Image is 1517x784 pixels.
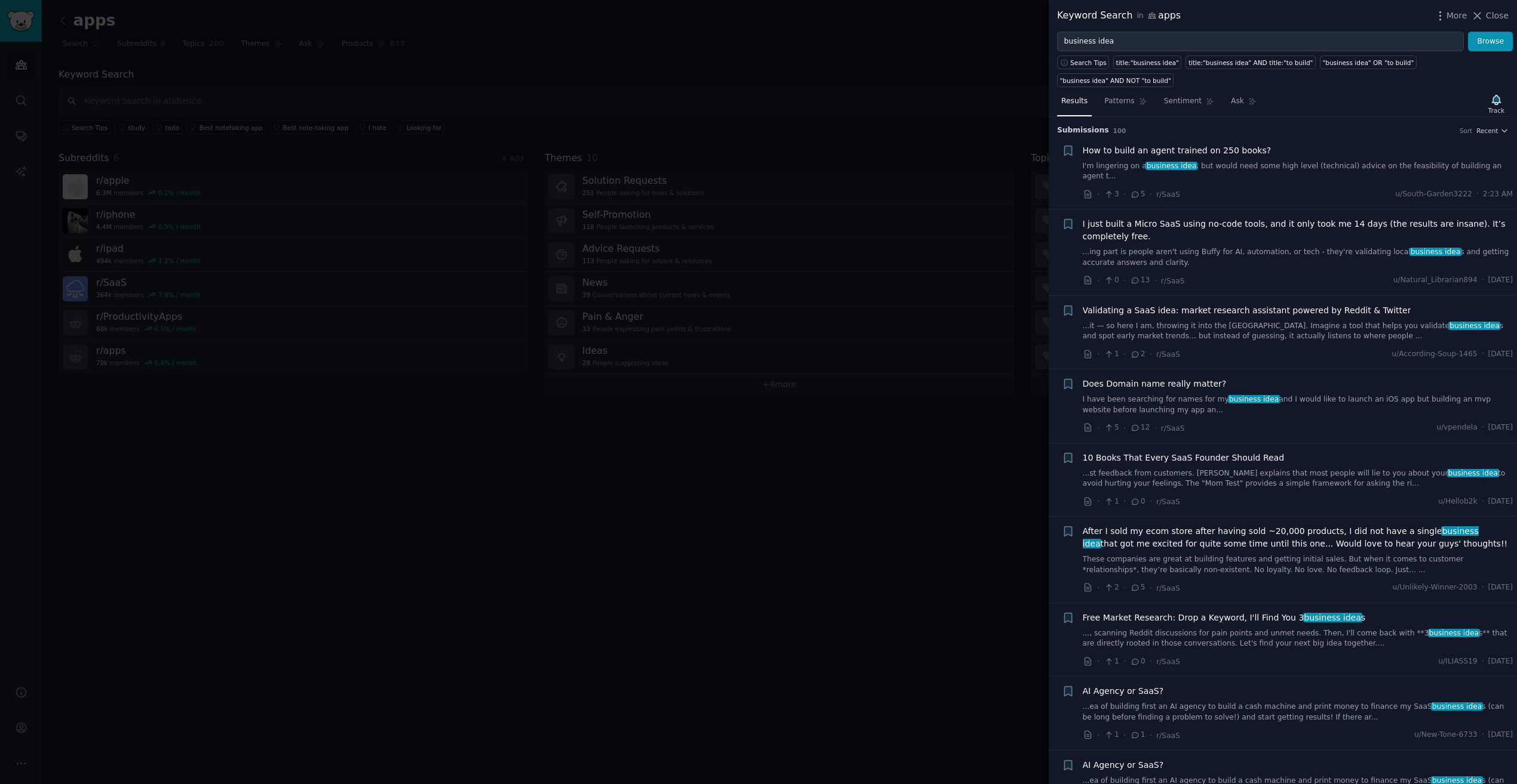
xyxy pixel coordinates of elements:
span: 5 [1130,582,1145,593]
span: business idea [1447,469,1499,477]
a: ..., scanning Reddit discussions for pain points and unmet needs. Then, I'll come back with **3bu... [1083,628,1513,649]
span: · [1097,582,1100,594]
div: title:"business idea" AND title:"to build" [1189,58,1313,67]
a: ...ea of building first an AI agency to build a cash machine and print money to finance my SaaSbu... [1083,702,1513,723]
a: Free Market Research: Drop a Keyword, I'll Find You 3business ideas [1083,612,1366,624]
span: [DATE] [1488,656,1513,667]
a: I have been searching for names for mybusiness ideaand I would like to launch an iOS app but buil... [1083,394,1513,415]
div: title:"business idea" [1116,58,1179,67]
a: title:"business idea" [1113,55,1181,69]
span: [DATE] [1488,349,1513,360]
span: u/Hellob2k [1438,496,1478,507]
span: 5 [1104,422,1119,433]
span: [DATE] [1488,422,1513,433]
span: · [1097,495,1100,508]
span: business idea [1303,613,1362,622]
span: · [1123,188,1126,200]
span: 1 [1104,656,1119,667]
span: r/SaaS [1156,190,1180,199]
span: 1 [1104,496,1119,507]
span: · [1123,582,1126,594]
span: · [1476,189,1479,200]
a: I'm lingering on abusiness idea, but would need some high level (technical) advice on the feasibi... [1083,161,1513,182]
a: Results [1057,92,1092,116]
span: · [1123,729,1126,742]
button: Recent [1476,126,1509,135]
span: u/South-Garden3222 [1395,189,1472,200]
span: Ask [1231,96,1244,107]
span: · [1482,422,1484,433]
span: · [1150,495,1152,508]
a: title:"business idea" AND title:"to build" [1186,55,1316,69]
span: · [1123,274,1126,287]
span: Search Tips [1070,58,1107,67]
span: · [1482,656,1484,667]
a: ...it — so here I am, throwing it into the [GEOGRAPHIC_DATA]. Imagine a tool that helps you valid... [1083,321,1513,342]
a: Does Domain name really matter? [1083,378,1227,390]
span: u/vpendela [1436,422,1477,433]
button: Browse [1468,32,1513,52]
span: Results [1061,96,1088,107]
span: business idea [1428,629,1480,637]
div: "business idea" AND NOT "to build" [1060,76,1171,85]
div: Keyword Search apps [1057,8,1181,23]
span: · [1482,730,1484,740]
span: 10 Books That Every SaaS Founder Should Read [1083,452,1285,464]
span: Sentiment [1164,96,1202,107]
span: u/According-Soup-1465 [1392,349,1477,360]
div: Track [1488,106,1504,115]
span: u/Natural_Librarian894 [1393,275,1478,286]
a: AI Agency or SaaS? [1083,685,1164,697]
span: 2:23 AM [1483,189,1513,200]
span: 0 [1130,656,1145,667]
span: · [1150,582,1152,594]
span: 13 [1130,275,1150,286]
span: 100 [1113,127,1126,134]
a: These companies are great at building features and getting initial sales. But when it comes to cu... [1083,554,1513,575]
button: Search Tips [1057,55,1109,69]
span: More [1447,10,1467,22]
span: 0 [1104,275,1119,286]
span: u/New-Tone-6733 [1414,730,1478,740]
span: r/SaaS [1156,658,1180,666]
span: 0 [1130,496,1145,507]
a: How to build an agent trained on 250 books? [1083,144,1272,157]
span: [DATE] [1488,275,1513,286]
span: r/SaaS [1156,498,1180,506]
span: business idea [1146,162,1197,170]
span: · [1154,274,1156,287]
span: u/ILIASS19 [1438,656,1477,667]
span: · [1097,348,1100,360]
span: 5 [1130,189,1145,200]
span: business idea [1409,248,1461,256]
span: · [1097,188,1100,200]
span: r/SaaS [1156,731,1180,740]
div: Sort [1460,126,1473,135]
span: Close [1486,10,1509,22]
a: "business idea" OR "to build" [1320,55,1417,69]
span: Free Market Research: Drop a Keyword, I'll Find You 3 s [1083,612,1366,624]
span: · [1097,274,1100,287]
button: More [1434,10,1467,22]
span: · [1482,496,1484,507]
a: ...ing part is people aren't using Buffy for AI, automation, or tech - they're validating localbu... [1083,247,1513,268]
span: business idea [1448,322,1500,330]
span: u/Unlikely-Winner-2003 [1393,582,1478,593]
span: business idea [1431,702,1483,711]
span: 3 [1104,189,1119,200]
span: 1 [1130,730,1145,740]
span: 2 [1104,582,1119,593]
a: Validating a SaaS idea: market research assistant powered by Reddit & Twitter [1083,304,1411,317]
span: · [1482,349,1484,360]
span: r/SaaS [1156,584,1180,592]
span: · [1123,495,1126,508]
span: · [1154,422,1156,434]
span: · [1150,348,1152,360]
span: business idea [1228,395,1280,403]
a: I just built a Micro SaaS using no-code tools, and it only took me 14 days (the results are insan... [1083,218,1513,243]
span: [DATE] [1488,582,1513,593]
span: · [1097,729,1100,742]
